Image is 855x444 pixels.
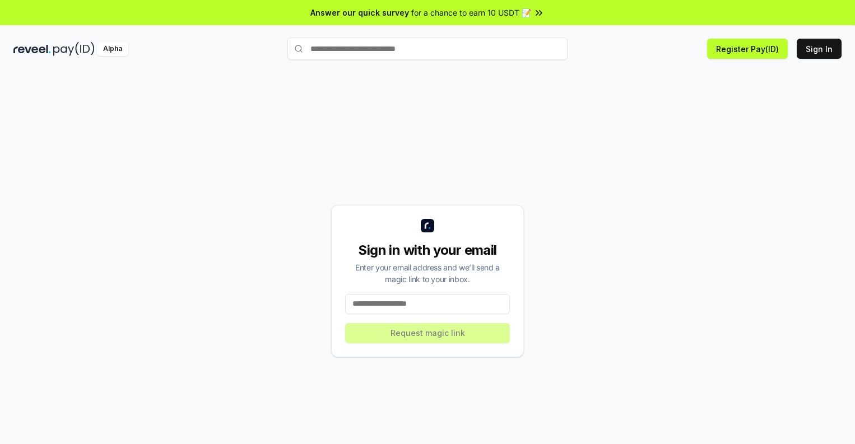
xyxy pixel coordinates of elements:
img: logo_small [421,219,434,232]
button: Register Pay(ID) [707,39,788,59]
img: pay_id [53,42,95,56]
button: Sign In [797,39,842,59]
span: Answer our quick survey [310,7,409,18]
img: reveel_dark [13,42,51,56]
div: Enter your email address and we’ll send a magic link to your inbox. [345,261,510,285]
span: for a chance to earn 10 USDT 📝 [411,7,531,18]
div: Alpha [97,42,128,56]
div: Sign in with your email [345,241,510,259]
